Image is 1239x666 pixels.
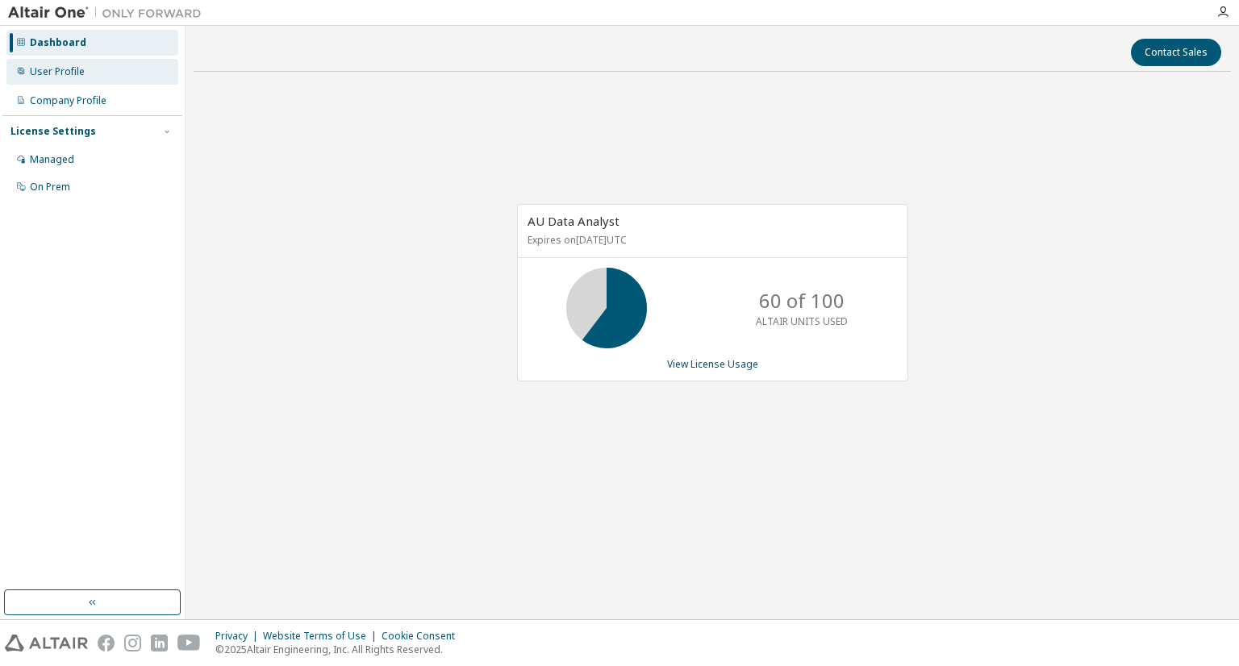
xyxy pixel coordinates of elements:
[30,181,70,194] div: On Prem
[30,65,85,78] div: User Profile
[1131,39,1221,66] button: Contact Sales
[151,635,168,651] img: linkedin.svg
[667,357,758,371] a: View License Usage
[756,314,848,328] p: ALTAIR UNITS USED
[30,94,106,107] div: Company Profile
[215,643,465,656] p: © 2025 Altair Engineering, Inc. All Rights Reserved.
[98,635,115,651] img: facebook.svg
[30,36,86,49] div: Dashboard
[8,5,210,21] img: Altair One
[10,125,96,138] div: License Settings
[759,287,845,314] p: 60 of 100
[124,635,141,651] img: instagram.svg
[263,630,382,643] div: Website Terms of Use
[528,233,894,247] p: Expires on [DATE] UTC
[177,635,201,651] img: youtube.svg
[215,630,263,643] div: Privacy
[528,213,619,229] span: AU Data Analyst
[30,153,74,166] div: Managed
[5,635,88,651] img: altair_logo.svg
[382,630,465,643] div: Cookie Consent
